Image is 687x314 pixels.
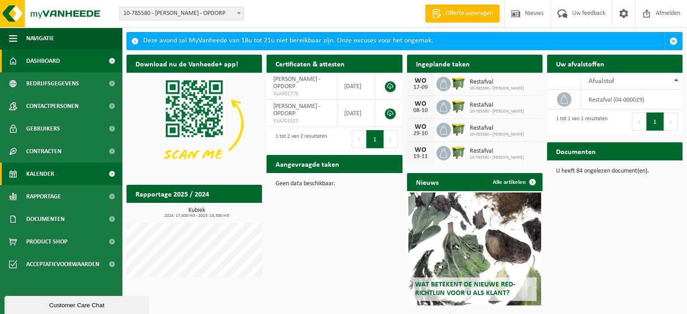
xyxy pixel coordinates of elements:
[486,173,542,191] a: Alle artikelen
[451,122,466,137] img: WB-1100-HPE-GN-50
[273,90,330,98] span: VLA901776
[451,75,466,91] img: WB-1100-HPE-GN-50
[384,130,398,148] button: Next
[581,90,682,109] td: restafval (04-000029)
[131,214,262,218] span: 2024: 17,600 m3 - 2025: 14,300 m3
[5,294,151,314] iframe: chat widget
[664,112,678,131] button: Next
[126,73,262,174] img: Download de VHEPlus App
[26,50,60,72] span: Dashboard
[470,109,524,114] span: 10-785580 - [PERSON_NAME]
[470,125,524,132] span: Restafval
[632,112,646,131] button: Previous
[411,146,430,154] div: WO
[547,142,605,160] h2: Documenten
[276,181,393,187] p: Geen data beschikbaar.
[411,84,430,91] div: 17-09
[120,7,243,20] span: 10-785580 - DE BOECK RENAAT - OPDORP
[119,7,244,20] span: 10-785580 - DE BOECK RENAAT - OPDORP
[407,55,479,72] h2: Ingeplande taken
[271,129,327,149] div: 1 tot 2 van 2 resultaten
[26,117,60,140] span: Gebruikers
[366,130,384,148] button: 1
[126,55,247,72] h2: Download nu de Vanheede+ app!
[26,253,99,276] span: Acceptatievoorwaarden
[411,154,430,160] div: 19-11
[407,173,448,191] h2: Nieuws
[470,132,524,137] span: 10-785580 - [PERSON_NAME]
[547,55,613,72] h2: Uw afvalstoffen
[588,78,614,85] span: Afvalstof
[273,103,320,117] span: [PERSON_NAME] - OPDORP
[470,86,524,91] span: 10-785580 - [PERSON_NAME]
[266,55,354,72] h2: Certificaten & attesten
[26,230,67,253] span: Product Shop
[273,117,330,125] span: VLA701927
[470,102,524,109] span: Restafval
[470,155,524,160] span: 10-785580 - [PERSON_NAME]
[273,76,320,90] span: [PERSON_NAME] - OPDORP
[451,98,466,114] img: WB-1100-HPE-GN-50
[337,100,375,127] td: [DATE]
[352,130,366,148] button: Previous
[470,79,524,86] span: Restafval
[411,131,430,137] div: 29-10
[131,207,262,218] h3: Kubiek
[451,145,466,160] img: WB-1100-HPE-GN-50
[26,185,61,208] span: Rapportage
[26,27,54,50] span: Navigatie
[195,202,261,220] a: Bekijk rapportage
[26,72,79,95] span: Bedrijfsgegevens
[551,112,608,131] div: 1 tot 1 van 1 resultaten
[444,9,495,18] span: Offerte aanvragen
[556,168,673,174] p: U heeft 84 ongelezen document(en).
[411,100,430,108] div: WO
[26,140,61,163] span: Contracten
[411,123,430,131] div: WO
[408,192,541,305] a: Wat betekent de nieuwe RED-richtlijn voor u als klant?
[411,77,430,84] div: WO
[143,33,664,50] div: Deze avond zal MyVanheede van 18u tot 21u niet bereikbaar zijn. Onze excuses voor het ongemak.
[26,163,54,185] span: Kalender
[470,148,524,155] span: Restafval
[26,95,79,117] span: Contactpersonen
[411,108,430,114] div: 08-10
[26,208,65,230] span: Documenten
[425,5,500,23] a: Offerte aanvragen
[415,281,515,297] span: Wat betekent de nieuwe RED-richtlijn voor u als klant?
[126,185,218,202] h2: Rapportage 2025 / 2024
[337,73,375,100] td: [DATE]
[646,112,664,131] button: 1
[266,155,348,173] h2: Aangevraagde taken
